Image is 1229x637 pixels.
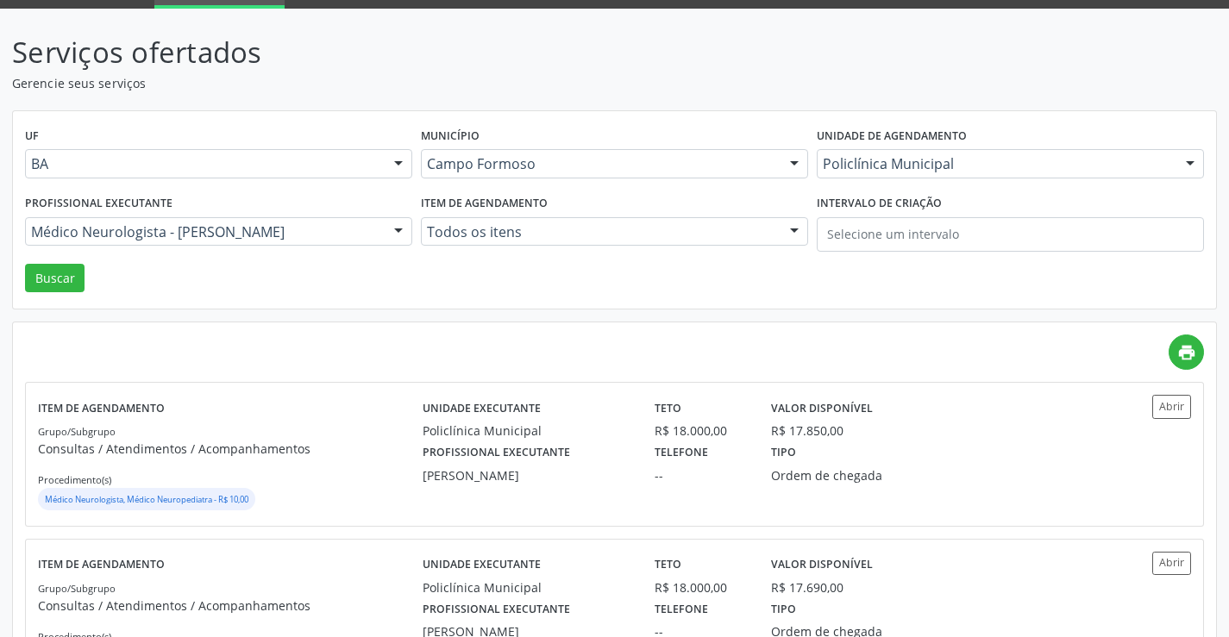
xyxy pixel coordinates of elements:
div: [PERSON_NAME] [423,466,630,484]
div: R$ 18.000,00 [655,578,747,596]
div: R$ 17.690,00 [771,578,843,596]
span: Campo Formoso [427,155,773,172]
label: Profissional executante [423,440,570,466]
label: UF [25,123,39,150]
label: Item de agendamento [421,190,548,217]
i: print [1177,343,1196,362]
label: Unidade executante [423,395,541,422]
p: Consultas / Atendimentos / Acompanhamentos [38,440,423,458]
label: Intervalo de criação [817,190,942,217]
span: BA [31,155,377,172]
p: Serviços ofertados [12,31,856,74]
small: Grupo/Subgrupo [38,425,116,438]
label: Unidade de agendamento [817,123,967,150]
label: Item de agendamento [38,395,165,422]
a: print [1169,334,1204,370]
div: Policlínica Municipal [423,422,630,440]
label: Tipo [771,596,796,623]
small: Procedimento(s) [38,473,111,486]
label: Unidade executante [423,552,541,578]
div: Policlínica Municipal [423,578,630,596]
label: Valor disponível [771,552,873,578]
label: Telefone [655,596,708,623]
span: Policlínica Municipal [823,155,1169,172]
label: Teto [655,395,681,422]
label: Profissional executante [423,596,570,623]
label: Item de agendamento [38,552,165,578]
label: Profissional executante [25,190,172,217]
small: Médico Neurologista, Médico Neuropediatra - R$ 10,00 [45,494,248,505]
div: Ordem de chegada [771,466,921,484]
label: Município [421,123,480,150]
label: Valor disponível [771,395,873,422]
label: Telefone [655,440,708,466]
button: Buscar [25,264,85,293]
button: Abrir [1152,395,1191,418]
label: Teto [655,552,681,578]
div: -- [655,466,747,484]
p: Gerencie seus serviços [12,74,856,92]
span: Todos os itens [427,223,773,240]
small: Grupo/Subgrupo [38,582,116,595]
input: Selecione um intervalo [817,217,1204,252]
div: R$ 17.850,00 [771,422,843,440]
span: Médico Neurologista - [PERSON_NAME] [31,223,377,240]
button: Abrir [1152,552,1191,575]
p: Consultas / Atendimentos / Acompanhamentos [38,596,423,615]
label: Tipo [771,440,796,466]
div: R$ 18.000,00 [655,422,747,440]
